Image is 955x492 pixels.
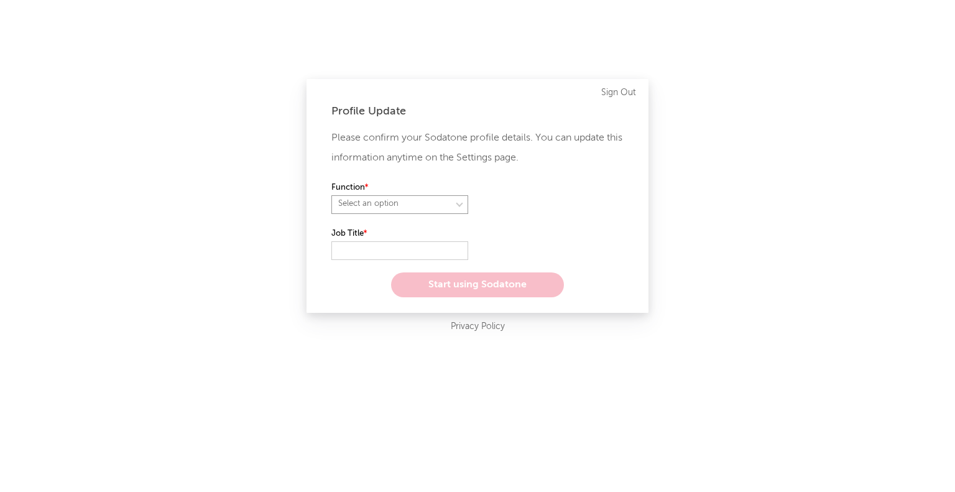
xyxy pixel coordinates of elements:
a: Privacy Policy [451,319,505,335]
label: Job Title [331,226,468,241]
a: Sign Out [601,85,636,100]
p: Please confirm your Sodatone profile details. You can update this information anytime on the Sett... [331,128,624,168]
label: Function [331,180,468,195]
div: Profile Update [331,104,624,119]
button: Start using Sodatone [391,272,564,297]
